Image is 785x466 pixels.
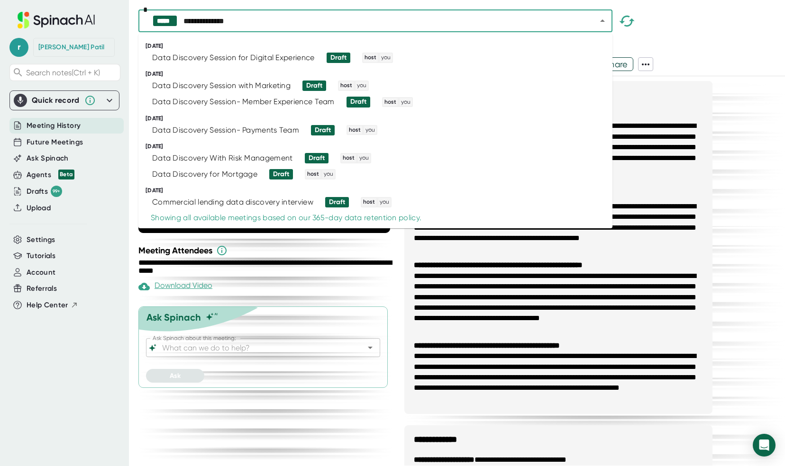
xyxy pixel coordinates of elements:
[26,68,100,77] span: Search notes (Ctrl + K)
[152,170,257,179] div: Data Discovery for Mortgage
[322,170,335,179] span: you
[152,81,291,90] div: Data Discovery Session with Marketing
[306,81,322,90] div: Draft
[138,281,212,292] div: Download Video
[27,300,78,311] button: Help Center
[38,43,105,52] div: Rajesh Patil
[600,56,633,72] span: Share
[600,57,633,71] button: Share
[306,170,320,179] span: host
[152,153,293,163] div: Data Discovery With Risk Management
[27,186,62,197] div: Drafts
[347,126,362,134] span: host
[27,283,57,294] button: Referrals
[151,213,421,223] div: Showing all available meetings based on our 365-day data retention policy.
[51,186,62,197] div: 99+
[146,43,612,50] div: [DATE]
[9,38,28,57] span: r
[273,170,289,179] div: Draft
[753,434,776,457] div: Open Intercom Messenger
[27,186,62,197] button: Drafts 99+
[27,251,55,261] button: Tutorials
[364,126,376,134] span: you
[378,198,391,206] span: you
[146,143,612,150] div: [DATE]
[146,115,612,122] div: [DATE]
[152,197,313,207] div: Commercial lending data discovery interview
[27,203,51,214] button: Upload
[315,126,331,134] div: Draft
[170,372,181,380] span: Ask
[27,170,74,180] button: Agents Beta
[152,53,315,63] div: Data Discovery Session for Digital Experience
[58,170,74,179] div: Beta
[329,198,345,206] div: Draft
[152,97,335,107] div: Data Discovery Session- Member Experience Team
[146,312,201,323] div: Ask Spinach
[146,369,204,383] button: Ask
[27,120,81,131] button: Meeting History
[146,187,612,194] div: [DATE]
[364,341,377,354] button: Open
[380,54,392,62] span: you
[27,234,55,245] button: Settings
[27,153,69,164] button: Ask Spinach
[146,71,612,78] div: [DATE]
[27,170,74,180] div: Agents
[160,341,349,354] input: What can we do to help?
[152,125,299,135] div: Data Discovery Session- Payments Team
[309,154,325,162] div: Draft
[350,98,366,106] div: Draft
[32,96,80,105] div: Quick record
[362,198,376,206] span: host
[27,137,83,148] button: Future Meetings
[341,154,356,162] span: host
[27,267,55,278] button: Account
[400,98,412,107] span: you
[596,14,609,27] button: Close
[339,81,354,90] span: host
[358,154,370,162] span: you
[356,81,368,90] span: you
[383,98,398,107] span: host
[14,91,115,110] div: Quick record
[363,54,378,62] span: host
[27,300,68,311] span: Help Center
[138,245,392,256] div: Meeting Attendees
[330,54,347,62] div: Draft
